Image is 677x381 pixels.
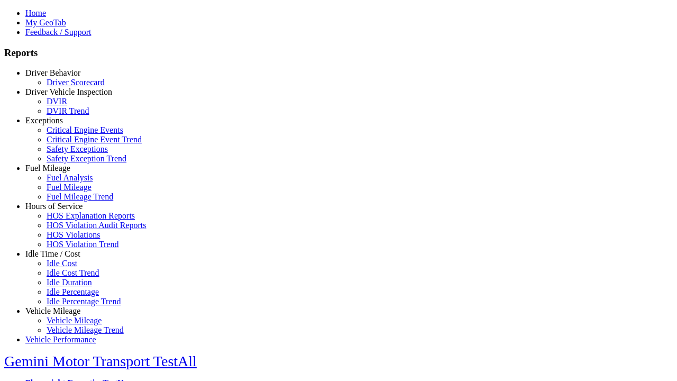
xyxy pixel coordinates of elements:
[25,28,91,37] a: Feedback / Support
[25,164,70,173] a: Fuel Mileage
[47,106,89,115] a: DVIR Trend
[47,211,135,220] a: HOS Explanation Reports
[25,335,96,344] a: Vehicle Performance
[47,230,100,239] a: HOS Violations
[47,173,93,182] a: Fuel Analysis
[47,325,124,334] a: Vehicle Mileage Trend
[47,316,102,325] a: Vehicle Mileage
[47,183,92,192] a: Fuel Mileage
[47,125,123,134] a: Critical Engine Events
[25,202,83,211] a: Hours of Service
[25,87,112,96] a: Driver Vehicle Inspection
[47,135,142,144] a: Critical Engine Event Trend
[47,278,92,287] a: Idle Duration
[47,268,99,277] a: Idle Cost Trend
[47,144,108,153] a: Safety Exceptions
[25,68,80,77] a: Driver Behavior
[47,221,147,230] a: HOS Violation Audit Reports
[47,78,105,87] a: Driver Scorecard
[47,154,126,163] a: Safety Exception Trend
[25,18,66,27] a: My GeoTab
[47,192,113,201] a: Fuel Mileage Trend
[47,287,99,296] a: Idle Percentage
[4,353,197,369] a: Gemini Motor Transport TestAll
[47,240,119,249] a: HOS Violation Trend
[25,249,80,258] a: Idle Time / Cost
[47,297,121,306] a: Idle Percentage Trend
[25,306,80,315] a: Vehicle Mileage
[47,97,67,106] a: DVIR
[47,259,77,268] a: Idle Cost
[25,8,46,17] a: Home
[25,116,63,125] a: Exceptions
[4,47,673,59] h3: Reports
